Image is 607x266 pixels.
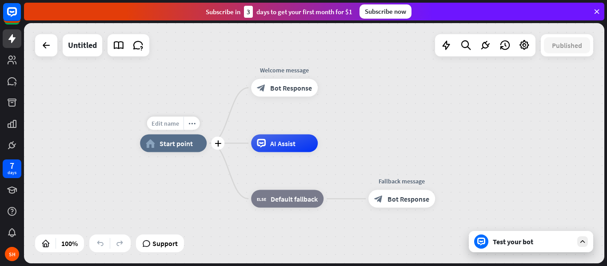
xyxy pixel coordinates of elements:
[146,139,155,148] i: home_2
[244,6,253,18] div: 3
[244,66,324,75] div: Welcome message
[8,170,16,176] div: days
[387,195,429,203] span: Bot Response
[7,4,34,30] button: Open LiveChat chat widget
[68,34,97,56] div: Untitled
[59,236,80,250] div: 100%
[270,83,312,92] span: Bot Response
[493,237,573,246] div: Test your bot
[152,236,178,250] span: Support
[359,4,411,19] div: Subscribe now
[160,139,193,148] span: Start point
[544,37,590,53] button: Published
[188,120,196,127] i: more_horiz
[257,195,266,203] i: block_fallback
[3,159,21,178] a: 7 days
[257,83,266,92] i: block_bot_response
[152,119,179,127] span: Edit name
[270,139,296,148] span: AI Assist
[374,195,383,203] i: block_bot_response
[5,247,19,261] div: SH
[362,177,442,186] div: Fallback message
[206,6,352,18] div: Subscribe in days to get your first month for $1
[10,162,14,170] div: 7
[215,140,221,147] i: plus
[271,195,318,203] span: Default fallback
